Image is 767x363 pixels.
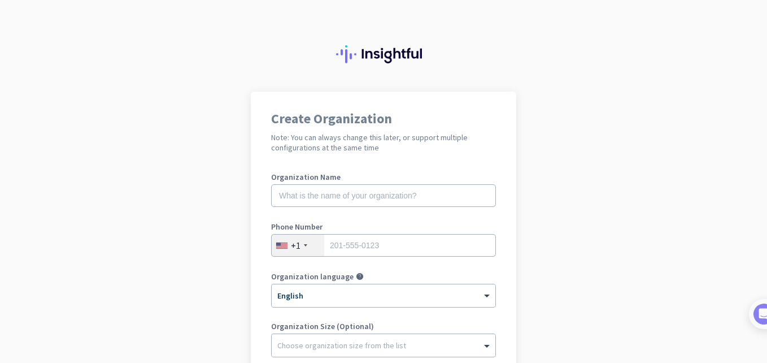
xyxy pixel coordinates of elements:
div: +1 [291,240,300,251]
input: What is the name of your organization? [271,184,496,207]
h2: Note: You can always change this later, or support multiple configurations at the same time [271,132,496,153]
input: 201-555-0123 [271,234,496,257]
h1: Create Organization [271,112,496,126]
label: Organization Size (Optional) [271,322,496,330]
i: help [356,273,364,280]
label: Organization language [271,273,354,280]
label: Organization Name [271,173,496,181]
img: Insightful [336,45,431,63]
label: Phone Number [271,223,496,231]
